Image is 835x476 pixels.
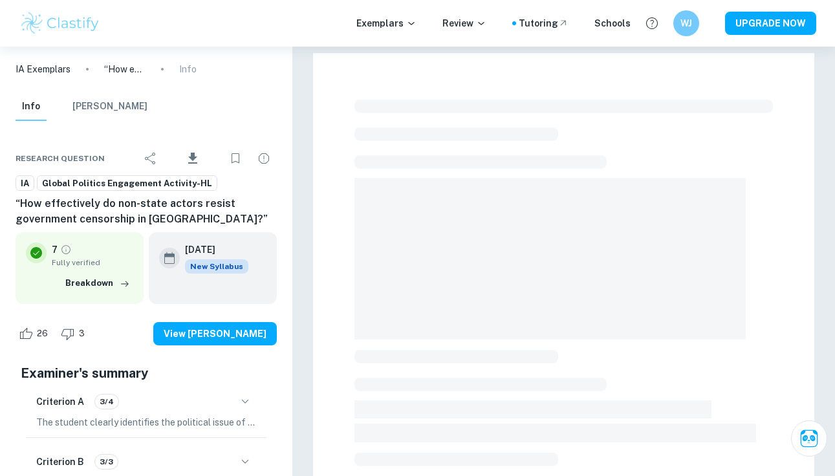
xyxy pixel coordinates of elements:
[519,16,569,30] a: Tutoring
[185,259,248,274] div: Starting from the May 2026 session, the Global Politics Engagement Activity requirements have cha...
[356,16,417,30] p: Exemplars
[251,146,277,171] div: Report issue
[16,153,105,164] span: Research question
[725,12,816,35] button: UPGRADE NOW
[641,12,663,34] button: Help and Feedback
[37,175,217,191] a: Global Politics Engagement Activity-HL
[52,257,133,268] span: Fully verified
[19,10,102,36] img: Clastify logo
[442,16,486,30] p: Review
[16,92,47,121] button: Info
[222,146,248,171] div: Bookmark
[179,62,197,76] p: Info
[72,327,92,340] span: 3
[16,177,34,190] span: IA
[16,62,70,76] a: IA Exemplars
[36,415,256,429] p: The student clearly identifies the political issue of government censorship in [GEOGRAPHIC_DATA] ...
[678,16,693,30] h6: WJ
[153,322,277,345] button: View [PERSON_NAME]
[72,92,147,121] button: [PERSON_NAME]
[95,456,118,468] span: 3/3
[60,244,72,255] a: Grade fully verified
[185,243,238,257] h6: [DATE]
[104,62,146,76] p: “How effectively do non-state actors resist government censorship in [GEOGRAPHIC_DATA]?”
[791,420,827,457] button: Ask Clai
[36,455,84,469] h6: Criterion B
[166,142,220,175] div: Download
[38,177,217,190] span: Global Politics Engagement Activity-HL
[58,323,92,344] div: Dislike
[36,395,84,409] h6: Criterion A
[21,363,272,383] h5: Examiner's summary
[16,323,55,344] div: Like
[185,259,248,274] span: New Syllabus
[594,16,631,30] a: Schools
[62,274,133,293] button: Breakdown
[30,327,55,340] span: 26
[95,396,118,407] span: 3/4
[138,146,164,171] div: Share
[52,243,58,257] p: 7
[16,196,277,227] h6: “How effectively do non-state actors resist government censorship in [GEOGRAPHIC_DATA]?”
[16,175,34,191] a: IA
[673,10,699,36] button: WJ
